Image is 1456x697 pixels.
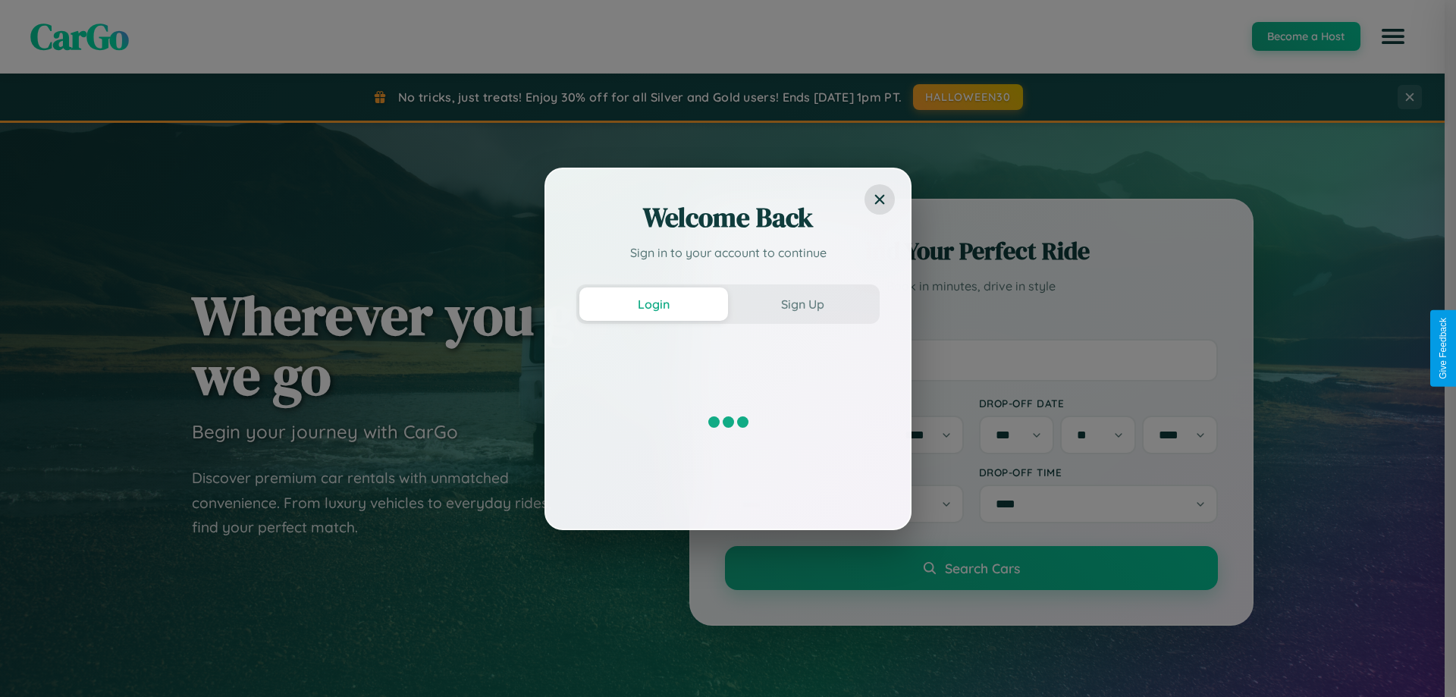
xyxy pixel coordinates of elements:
button: Login [579,287,728,321]
p: Sign in to your account to continue [576,243,880,262]
div: Give Feedback [1438,318,1448,379]
button: Sign Up [728,287,877,321]
iframe: Intercom live chat [15,645,52,682]
h2: Welcome Back [576,199,880,236]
